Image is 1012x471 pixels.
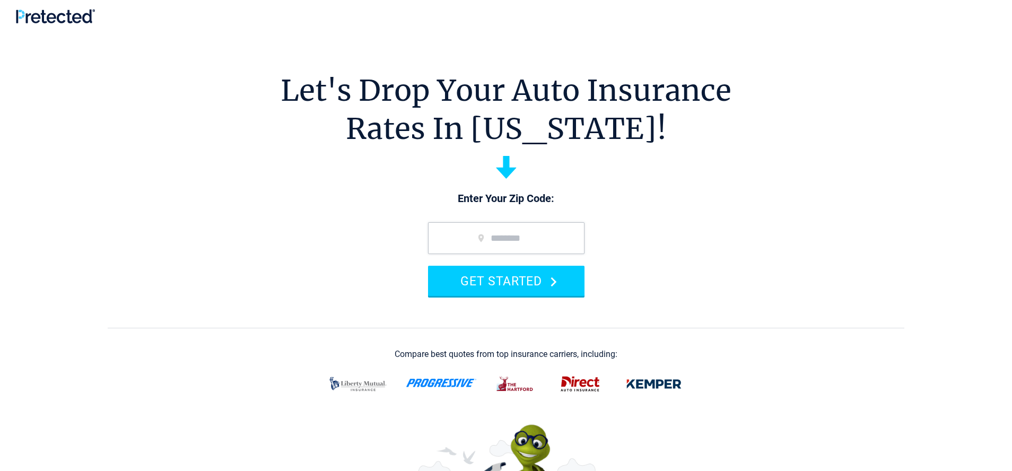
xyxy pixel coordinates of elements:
[619,370,689,398] img: kemper
[323,370,393,398] img: liberty
[428,222,584,254] input: zip code
[281,72,731,148] h1: Let's Drop Your Auto Insurance Rates In [US_STATE]!
[417,191,595,206] p: Enter Your Zip Code:
[395,350,617,359] div: Compare best quotes from top insurance carriers, including:
[554,370,606,398] img: direct
[490,370,542,398] img: thehartford
[428,266,584,296] button: GET STARTED
[16,9,95,23] img: Pretected Logo
[406,379,477,387] img: progressive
